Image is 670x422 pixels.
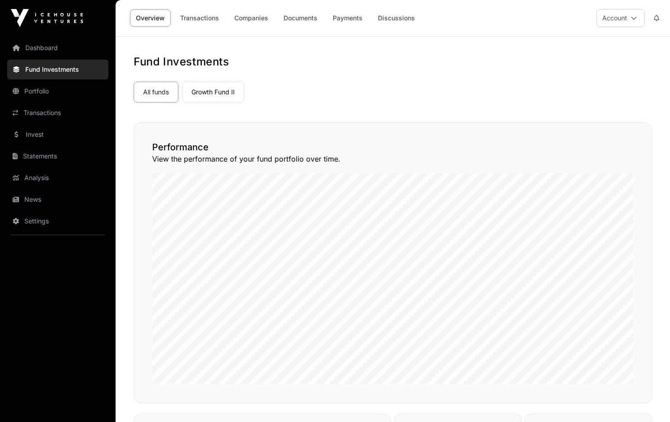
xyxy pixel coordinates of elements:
[625,379,670,422] iframe: Chat Widget
[7,211,108,231] a: Settings
[152,153,633,164] p: View the performance of your fund portfolio over time.
[7,168,108,188] a: Analysis
[7,38,108,58] a: Dashboard
[228,9,274,27] a: Companies
[7,81,108,101] a: Portfolio
[278,9,323,27] a: Documents
[11,9,83,27] img: Icehouse Ventures Logo
[7,190,108,209] a: News
[7,60,108,79] a: Fund Investments
[182,82,244,102] a: Growth Fund II
[134,82,178,102] a: All funds
[596,9,645,27] button: Account
[130,9,171,27] a: Overview
[327,9,368,27] a: Payments
[134,55,652,69] h1: Fund Investments
[7,146,108,166] a: Statements
[174,9,225,27] a: Transactions
[7,125,108,144] a: Invest
[7,103,108,123] a: Transactions
[152,141,633,153] h2: Performance
[372,9,421,27] a: Discussions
